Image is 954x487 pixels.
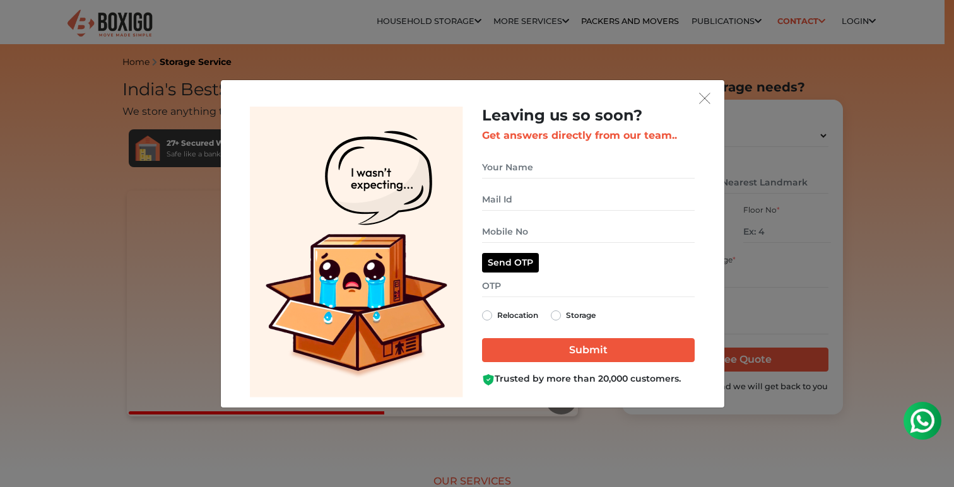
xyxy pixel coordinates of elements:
[482,107,695,125] h2: Leaving us so soon?
[482,373,495,386] img: Boxigo Customer Shield
[482,156,695,179] input: Your Name
[497,308,538,323] label: Relocation
[250,107,463,397] img: Lead Welcome Image
[482,275,695,297] input: OTP
[482,253,539,273] button: Send OTP
[482,372,695,385] div: Trusted by more than 20,000 customers.
[482,129,695,141] h3: Get answers directly from our team..
[482,189,695,211] input: Mail Id
[699,93,710,104] img: exit
[482,338,695,362] input: Submit
[482,221,695,243] input: Mobile No
[13,13,38,38] img: whatsapp-icon.svg
[566,308,596,323] label: Storage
